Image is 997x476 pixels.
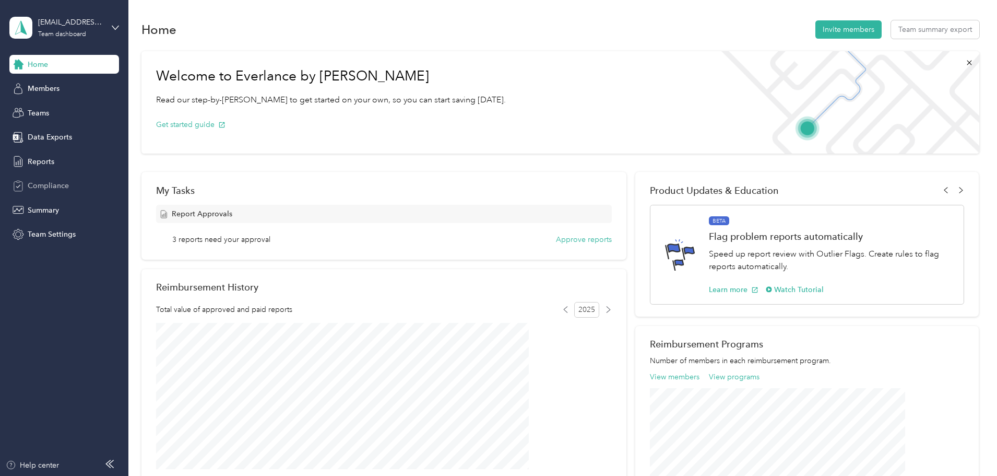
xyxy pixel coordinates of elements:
[156,304,292,315] span: Total value of approved and paid reports
[709,371,759,382] button: View programs
[28,108,49,119] span: Teams
[156,282,258,293] h2: Reimbursement History
[28,156,54,167] span: Reports
[156,119,225,130] button: Get started guide
[939,417,997,476] iframe: Everlance-gr Chat Button Frame
[6,460,59,471] button: Help center
[172,208,232,219] span: Report Approvals
[38,17,103,28] div: [EMAIL_ADDRESS][PERSON_NAME][DOMAIN_NAME]
[650,371,699,382] button: View members
[28,180,69,191] span: Compliance
[156,68,506,85] h1: Welcome to Everlance by [PERSON_NAME]
[28,59,48,70] span: Home
[650,185,779,196] span: Product Updates & Education
[172,234,270,245] span: 3 reports need your approval
[711,51,979,154] img: Welcome to everlance
[28,229,76,240] span: Team Settings
[556,234,612,245] button: Approve reports
[156,94,506,107] p: Read our step-by-[PERSON_NAME] to get started on your own, so you can start saving [DATE].
[709,231,953,242] h1: Flag problem reports automatically
[156,185,612,196] div: My Tasks
[28,83,60,94] span: Members
[38,31,86,38] div: Team dashboard
[28,205,59,216] span: Summary
[709,284,758,295] button: Learn more
[891,20,979,39] button: Team summary export
[766,284,824,295] button: Watch Tutorial
[28,132,72,143] span: Data Exports
[574,302,599,318] span: 2025
[141,24,176,35] h1: Home
[709,248,953,273] p: Speed up report review with Outlier Flags. Create rules to flag reports automatically.
[650,339,964,350] h2: Reimbursement Programs
[709,216,729,226] span: BETA
[650,355,964,366] p: Number of members in each reimbursement program.
[815,20,882,39] button: Invite members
